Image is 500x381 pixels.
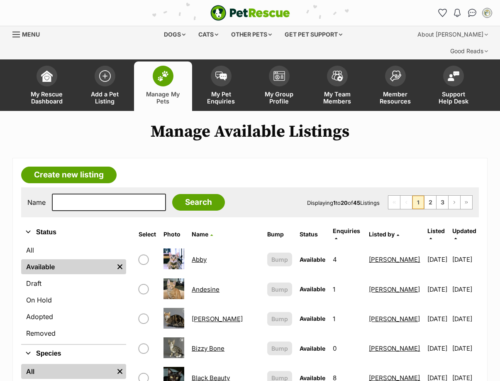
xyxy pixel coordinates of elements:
span: My Team Members [319,91,356,105]
a: Listed by [369,231,399,238]
div: About [PERSON_NAME] [412,26,494,43]
a: Menu [12,26,46,41]
div: Dogs [158,26,191,43]
a: My Group Profile [250,61,308,111]
button: Notifications [451,6,464,20]
img: chat-41dd97257d64d25036548639549fe6c8038ab92f7586957e7f3b1b290dea8141.svg [468,9,477,17]
img: Benny [163,308,184,329]
img: Lorraine Doornebosch profile pic [483,9,491,17]
label: Name [27,199,46,206]
span: My Rescue Dashboard [28,91,66,105]
td: [DATE] [452,245,478,274]
a: Manage My Pets [134,61,192,111]
a: Remove filter [114,364,126,379]
img: notifications-46538b983faf8c2785f20acdc204bb7945ddae34d4c08c2a6579f10ce5e182be.svg [454,9,461,17]
td: [DATE] [452,305,478,333]
div: Other pets [225,26,278,43]
img: logo-e224e6f780fb5917bec1dbf3a21bbac754714ae5b6737aabdf751b685950b380.svg [210,5,290,21]
span: My Group Profile [261,91,298,105]
a: Updated [452,227,476,241]
span: Name [192,231,208,238]
th: Select [135,224,159,244]
span: Bump [271,285,288,294]
span: Listed [427,227,445,234]
button: Bump [267,312,292,326]
span: Bump [271,344,288,353]
a: My Team Members [308,61,366,111]
button: Status [21,227,126,238]
div: Get pet support [279,26,348,43]
span: First page [388,196,400,209]
strong: 20 [341,199,348,206]
button: Species [21,348,126,359]
a: All [21,364,114,379]
a: [PERSON_NAME] [369,344,420,352]
span: Add a Pet Listing [86,91,124,105]
a: Available [21,259,114,274]
span: translation missing: en.admin.listings.index.attributes.enquiries [333,227,360,234]
img: dashboard-icon-eb2f2d2d3e046f16d808141f083e7271f6b2e854fb5c12c21221c1fb7104beca.svg [41,70,53,82]
a: Conversations [466,6,479,20]
span: Previous page [400,196,412,209]
strong: 45 [353,199,360,206]
td: [DATE] [452,334,478,363]
div: Status [21,241,126,344]
a: [PERSON_NAME] [369,285,420,293]
img: team-members-icon-5396bd8760b3fe7c0b43da4ab00e1e3bb1a5d9ba89233759b79545d2d3fc5d0d.svg [332,71,343,81]
a: My Pet Enquiries [192,61,250,111]
span: Menu [22,31,40,38]
a: Listed [427,227,445,241]
a: Support Help Desk [424,61,483,111]
a: Removed [21,326,126,341]
a: Page 2 [424,196,436,209]
span: Support Help Desk [435,91,472,105]
img: help-desk-icon-fdf02630f3aa405de69fd3d07c3f3aa587a6932b1a1747fa1d2bba05be0121f9.svg [448,71,459,81]
a: Last page [461,196,472,209]
button: Bump [267,342,292,355]
span: Available [300,256,325,263]
a: Remove filter [114,259,126,274]
a: PetRescue [210,5,290,21]
span: Updated [452,227,476,234]
strong: 1 [333,199,336,206]
span: Available [300,315,325,322]
a: [PERSON_NAME] [369,315,420,323]
img: manage-my-pets-icon-02211641906a0b7f246fdf0571729dbe1e7629f14944591b6c1af311fb30b64b.svg [157,71,169,81]
a: Andesine [192,285,220,293]
td: [DATE] [424,245,451,274]
span: Available [300,345,325,352]
span: Page 1 [412,196,424,209]
div: Good Reads [444,43,494,59]
img: Abby [163,248,184,269]
img: member-resources-icon-8e73f808a243e03378d46382f2149f9095a855e16c252ad45f914b54edf8863c.svg [390,70,401,81]
a: [PERSON_NAME] [369,256,420,263]
a: Member Resources [366,61,424,111]
img: group-profile-icon-3fa3cf56718a62981997c0bc7e787c4b2cf8bcc04b72c1350f741eb67cf2f40e.svg [273,71,285,81]
span: Bump [271,255,288,264]
th: Photo [160,224,188,244]
td: 1 [329,275,365,304]
span: Displaying to of Listings [307,199,380,206]
a: [PERSON_NAME] [192,315,243,323]
a: On Hold [21,293,126,307]
input: Search [172,194,225,211]
span: My Pet Enquiries [202,91,240,105]
a: Bizzy Bone [192,344,224,352]
td: [DATE] [424,334,451,363]
a: Abby [192,256,207,263]
button: Bump [267,283,292,296]
button: Bump [267,253,292,266]
span: Bump [271,315,288,323]
td: [DATE] [424,305,451,333]
td: [DATE] [452,275,478,304]
ul: Account quick links [436,6,494,20]
img: add-pet-listing-icon-0afa8454b4691262ce3f59096e99ab1cd57d4a30225e0717b998d2c9b9846f56.svg [99,70,111,82]
td: 4 [329,245,365,274]
button: My account [480,6,494,20]
img: Bizzy Bone [163,337,184,358]
span: Listed by [369,231,395,238]
a: Enquiries [333,227,360,241]
a: My Rescue Dashboard [18,61,76,111]
div: Cats [193,26,224,43]
img: Andesine [163,278,184,299]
